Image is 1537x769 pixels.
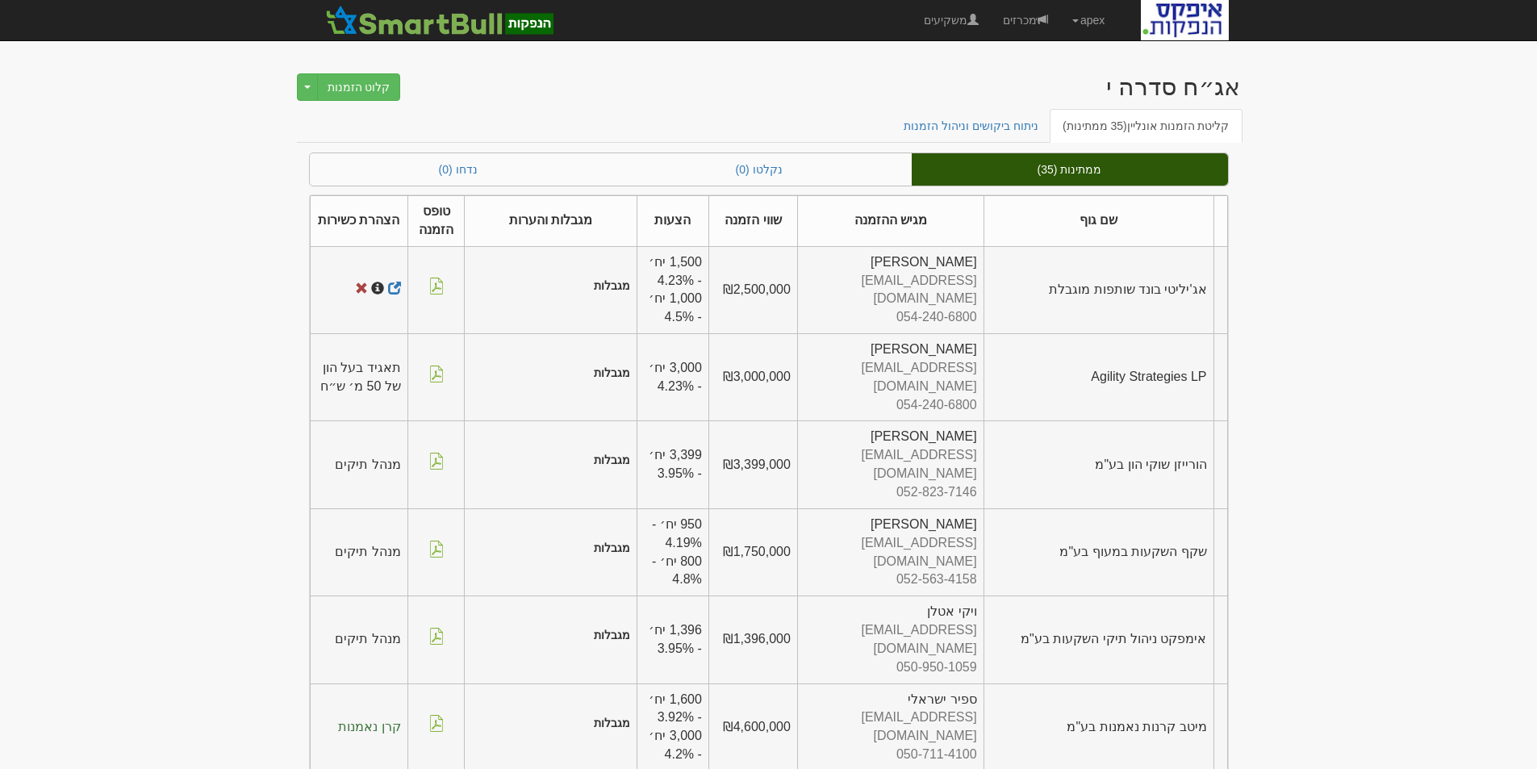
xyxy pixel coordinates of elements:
td: שקף השקעות במעוף בע"מ [984,508,1213,596]
div: 054-240-6800 [804,396,977,415]
td: ₪2,500,000 [708,246,797,333]
h5: מגבלות [471,367,630,379]
a: ממתינות (35) [912,153,1228,186]
th: מגיש ההזמנה [797,196,984,247]
h5: מגבלות [471,280,630,292]
th: מגבלות והערות [465,196,637,247]
span: קרן נאמנות [338,720,400,733]
div: 050-950-1059 [804,658,977,677]
h5: מגבלות [471,454,630,466]
span: מנהל תיקים [335,632,400,646]
span: 800 יח׳ - 4.8% [652,554,702,587]
a: ניתוח ביקושים וניהול הזמנות [891,109,1051,143]
th: שם גוף [984,196,1213,247]
span: 1,000 יח׳ - 4.5% [649,291,702,324]
td: אג'יליטי בונד שותפות מוגבלת [984,246,1213,333]
div: [EMAIL_ADDRESS][DOMAIN_NAME] [804,708,977,746]
div: [EMAIL_ADDRESS][DOMAIN_NAME] [804,621,977,658]
a: קליטת הזמנות אונליין(35 ממתינות) [1050,109,1243,143]
div: 054-240-6800 [804,308,977,327]
img: pdf-file-icon.png [428,366,445,382]
td: ₪1,750,000 [708,508,797,596]
div: [EMAIL_ADDRESS][DOMAIN_NAME] [804,446,977,483]
div: [PERSON_NAME] [804,516,977,534]
td: ₪3,000,000 [708,334,797,421]
h5: מגבלות [471,717,630,729]
span: (35 ממתינות) [1063,119,1127,132]
span: מנהל תיקים [335,545,400,558]
div: 052-823-7146 [804,483,977,502]
td: Agility Strategies LP [984,334,1213,421]
span: 1,500 יח׳ - 4.23% [649,255,702,287]
img: סמארטבול - מערכת לניהול הנפקות [321,4,558,36]
div: [PERSON_NAME] [804,341,977,359]
div: [PERSON_NAME] [804,253,977,272]
td: ₪3,399,000 [708,421,797,508]
div: אספן גרופ בע"מ - אג״ח (סדרה י) - הנפקה לציבור [1106,73,1241,100]
a: נדחו (0) [310,153,607,186]
td: ₪1,396,000 [708,596,797,683]
img: pdf-file-icon.png [428,541,445,558]
th: הצהרת כשירות [310,196,407,247]
h5: מגבלות [471,542,630,554]
th: שווי הזמנה [708,196,797,247]
span: תוקף הצהרת כשירות עבר [355,282,368,295]
span: 3,000 יח׳ - 4.2% [649,729,702,761]
span: 950 יח׳ - 4.19% [652,517,702,550]
h5: מגבלות [471,629,630,642]
a: נקלטו (0) [607,153,912,186]
div: [EMAIL_ADDRESS][DOMAIN_NAME] [804,272,977,309]
img: pdf-file-icon.png [428,453,445,470]
span: עודכן על ידי טל גרא בתאריך 09.02.2025 13:03 [371,282,384,295]
span: 3,000 יח׳ - 4.23% [649,361,702,393]
span: תאגיד בעל הון של 50 מ׳ ש״ח [320,361,401,393]
span: 1,600 יח׳ - 3.92% [649,692,702,725]
td: הורייזן שוקי הון בע"מ [984,421,1213,508]
button: קלוט הזמנות [317,73,401,101]
div: ויקי אטלן [804,603,977,621]
div: 050-711-4100 [804,746,977,764]
img: pdf-file-icon.png [428,715,445,732]
div: 052-563-4158 [804,570,977,589]
div: [EMAIL_ADDRESS][DOMAIN_NAME] [804,534,977,571]
span: מנהל תיקים [335,458,400,471]
div: ספיר ישראלי [804,691,977,709]
div: [EMAIL_ADDRESS][DOMAIN_NAME] [804,359,977,396]
span: 3,399 יח׳ - 3.95% [649,448,702,480]
th: הצעות [637,196,708,247]
span: 1,396 יח׳ - 3.95% [649,623,702,655]
th: טופס הזמנה [407,196,464,247]
img: pdf-file-icon.png [428,628,445,645]
img: pdf-file-icon.png [428,278,445,295]
td: אימפקט ניהול תיקי השקעות בע"מ [984,596,1213,683]
div: [PERSON_NAME] [804,428,977,446]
